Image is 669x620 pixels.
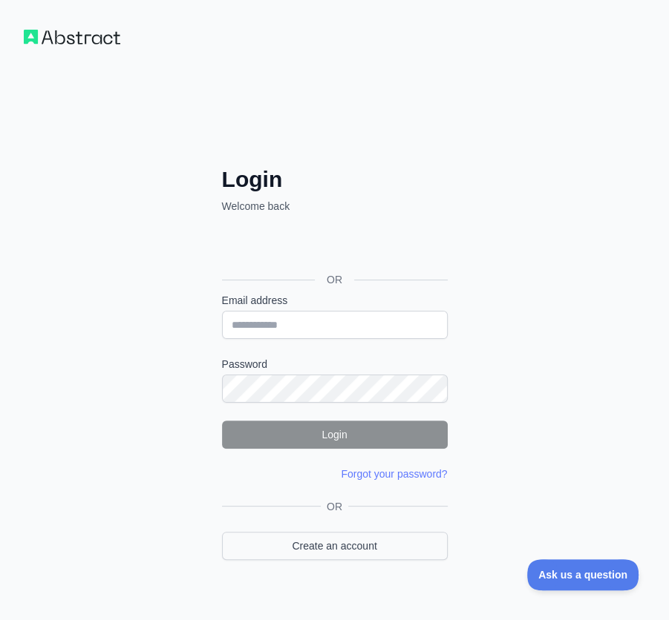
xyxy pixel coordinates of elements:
label: Password [222,357,448,372]
a: Forgot your password? [341,468,447,480]
span: OR [315,272,354,287]
span: OR [321,499,348,514]
a: Create an account [222,532,448,560]
button: Login [222,421,448,449]
label: Email address [222,293,448,308]
iframe: Przycisk Zaloguj się przez Google [215,230,452,263]
h2: Login [222,166,448,193]
iframe: Toggle Customer Support [527,559,639,590]
p: Welcome back [222,199,448,214]
img: Workflow [24,30,120,44]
